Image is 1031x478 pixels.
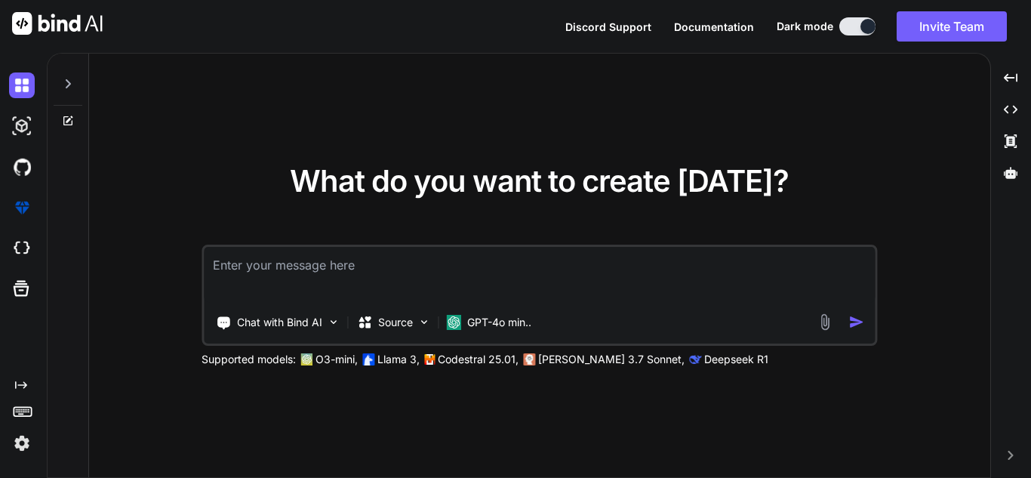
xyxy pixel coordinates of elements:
p: Source [378,315,413,330]
button: Documentation [674,19,754,35]
img: darkAi-studio [9,113,35,139]
img: settings [9,430,35,456]
p: Supported models: [202,352,296,367]
img: icon [848,314,864,330]
img: claude [689,353,701,365]
p: Llama 3, [377,352,420,367]
p: Chat with Bind AI [237,315,322,330]
p: GPT-4o min.. [467,315,531,330]
img: premium [9,195,35,220]
img: Pick Models [417,316,430,328]
img: GPT-4o mini [446,315,461,330]
img: Bind AI [12,12,103,35]
p: [PERSON_NAME] 3.7 Sonnet, [538,352,685,367]
img: cloudideIcon [9,236,35,261]
p: Deepseek R1 [704,352,768,367]
span: Discord Support [565,20,651,33]
img: githubDark [9,154,35,180]
p: O3-mini, [315,352,358,367]
img: claude [523,353,535,365]
img: GPT-4 [300,353,312,365]
span: Documentation [674,20,754,33]
img: Pick Tools [327,316,340,328]
button: Invite Team [897,11,1007,42]
span: Dark mode [777,19,833,34]
button: Discord Support [565,19,651,35]
img: darkChat [9,72,35,98]
span: What do you want to create [DATE]? [290,162,789,199]
p: Codestral 25.01, [438,352,519,367]
img: attachment [816,313,833,331]
img: Mistral-AI [424,354,435,365]
img: Llama2 [362,353,374,365]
